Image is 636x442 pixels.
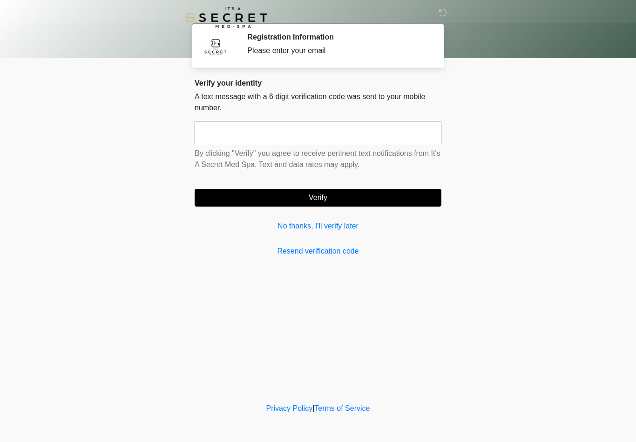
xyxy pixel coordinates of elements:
[312,404,314,412] a: |
[202,33,230,60] img: Agent Avatar
[195,246,441,257] a: Resend verification code
[195,148,441,170] p: By clicking "Verify" you agree to receive pertinent text notifications from It's A Secret Med Spa...
[247,33,427,41] h2: Registration Information
[195,91,441,114] p: A text message with a 6 digit verification code was sent to your mobile number.
[195,221,441,232] a: No thanks, I'll verify later
[185,7,267,28] img: It's A Secret Med Spa Logo
[195,189,441,207] button: Verify
[266,404,313,412] a: Privacy Policy
[247,45,427,56] div: Please enter your email
[195,79,441,87] h2: Verify your identity
[314,404,370,412] a: Terms of Service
